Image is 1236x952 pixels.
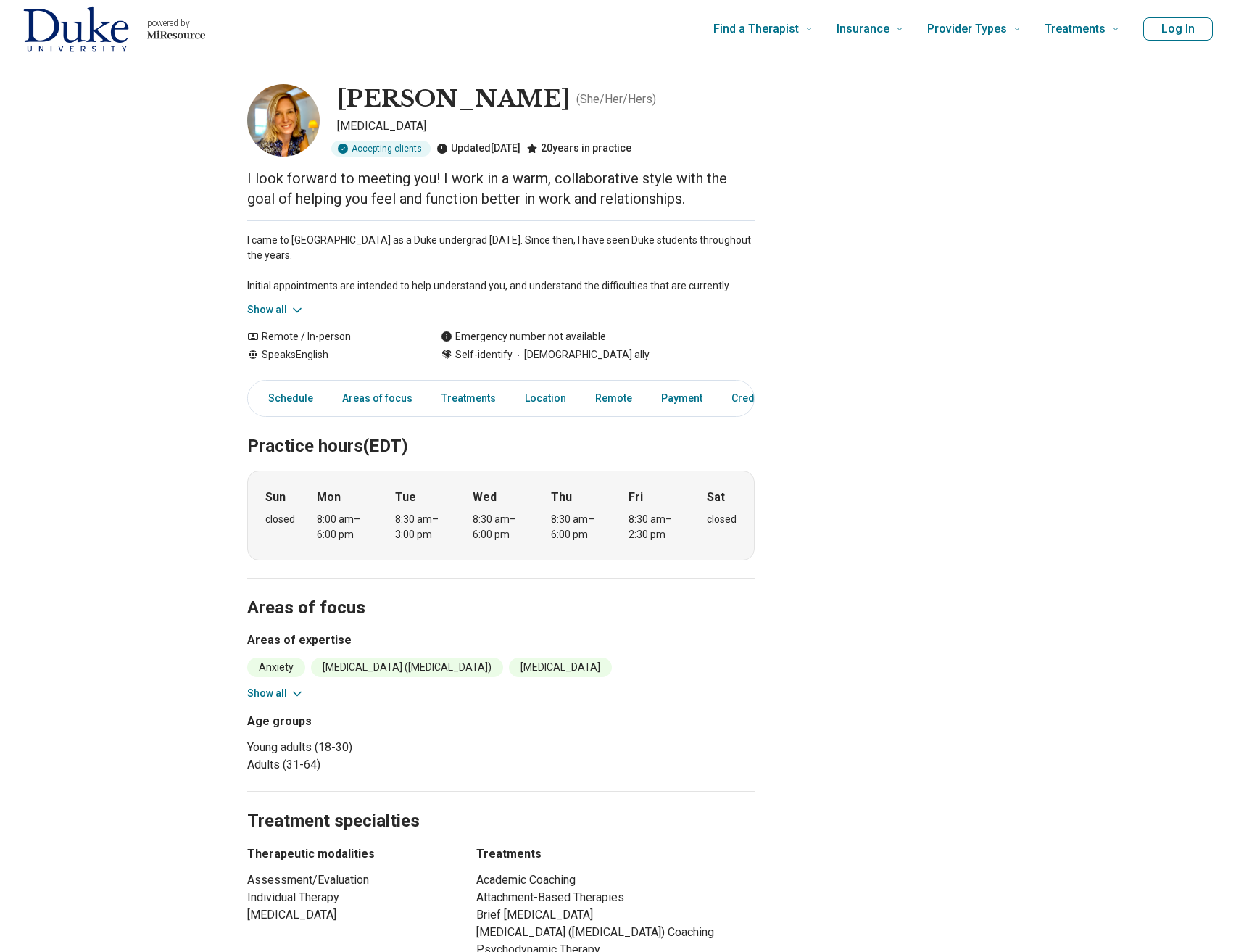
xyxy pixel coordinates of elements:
button: Log In [1143,17,1213,41]
a: Home page [23,6,205,52]
a: Payment [652,384,711,413]
strong: Thu [551,489,572,506]
li: [MEDICAL_DATA] [247,906,450,924]
div: 8:30 am – 6:00 pm [551,512,607,542]
div: 8:30 am – 6:00 pm [473,512,528,542]
strong: Tue [395,489,416,506]
li: [MEDICAL_DATA] ([MEDICAL_DATA]) [311,658,503,677]
li: Anxiety [247,658,305,677]
p: [MEDICAL_DATA] [337,117,755,135]
li: Brief [MEDICAL_DATA] [476,906,755,924]
h3: Treatments [476,845,755,863]
li: Individual Therapy [247,889,450,906]
h2: Practice hours (EDT) [247,400,755,459]
strong: Fri [629,489,643,506]
li: Academic Coaching [476,872,755,889]
h3: Age groups [247,713,495,730]
p: I look forward to meeting you! I work in a warm, collaborative style with the goal of helping you... [247,168,755,209]
a: Location [516,384,575,413]
button: Show all [247,686,304,701]
span: Provider Types [927,19,1007,39]
span: Self-identify [455,347,513,363]
div: When does the program meet? [247,471,755,560]
div: Remote / In-person [247,329,412,344]
a: Credentials [723,384,804,413]
div: closed [265,512,295,527]
div: Accepting clients [331,141,431,157]
strong: Sat [707,489,725,506]
li: Young adults (18-30) [247,739,495,756]
span: [DEMOGRAPHIC_DATA] ally [513,347,650,363]
li: [MEDICAL_DATA] ([MEDICAL_DATA]) Coaching [476,924,755,941]
li: [MEDICAL_DATA] [509,658,612,677]
a: Remote [586,384,641,413]
span: Find a Therapist [713,19,799,39]
button: Show all [247,302,304,318]
img: Alexandra Powell, Psychiatrist [247,84,320,157]
div: Updated [DATE] [436,141,520,157]
p: ( She/Her/Hers ) [576,91,656,108]
strong: Mon [317,489,341,506]
h3: Therapeutic modalities [247,845,450,863]
div: closed [707,512,737,527]
li: Assessment/Evaluation [247,872,450,889]
div: 8:30 am – 3:00 pm [395,512,451,542]
div: Emergency number not available [441,329,606,344]
h2: Treatment specialties [247,774,755,834]
h2: Areas of focus [247,561,755,621]
strong: Sun [265,489,286,506]
h1: [PERSON_NAME] [337,84,571,115]
a: Treatments [433,384,505,413]
div: 8:30 am – 2:30 pm [629,512,684,542]
span: Insurance [837,19,889,39]
h3: Areas of expertise [247,632,755,649]
p: powered by [147,17,205,29]
div: 8:00 am – 6:00 pm [317,512,373,542]
a: Schedule [251,384,322,413]
div: Speaks English [247,347,412,363]
li: Attachment-Based Therapies [476,889,755,906]
strong: Wed [473,489,497,506]
p: I came to [GEOGRAPHIC_DATA] as a Duke undergrad [DATE]. Since then, I have seen Duke students thr... [247,233,755,294]
a: Areas of focus [333,384,421,413]
span: Treatments [1045,19,1106,39]
div: 20 years in practice [526,141,631,157]
li: Adults (31-64) [247,756,495,774]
